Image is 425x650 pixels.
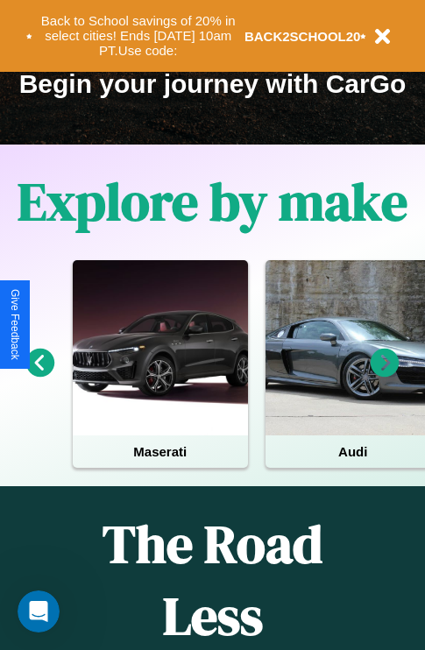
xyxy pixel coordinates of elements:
h4: Maserati [73,435,248,468]
b: BACK2SCHOOL20 [244,29,361,44]
div: Give Feedback [9,289,21,360]
button: Back to School savings of 20% in select cities! Ends [DATE] 10am PT.Use code: [32,9,244,63]
iframe: Intercom live chat [18,590,60,632]
h1: Explore by make [18,166,407,237]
